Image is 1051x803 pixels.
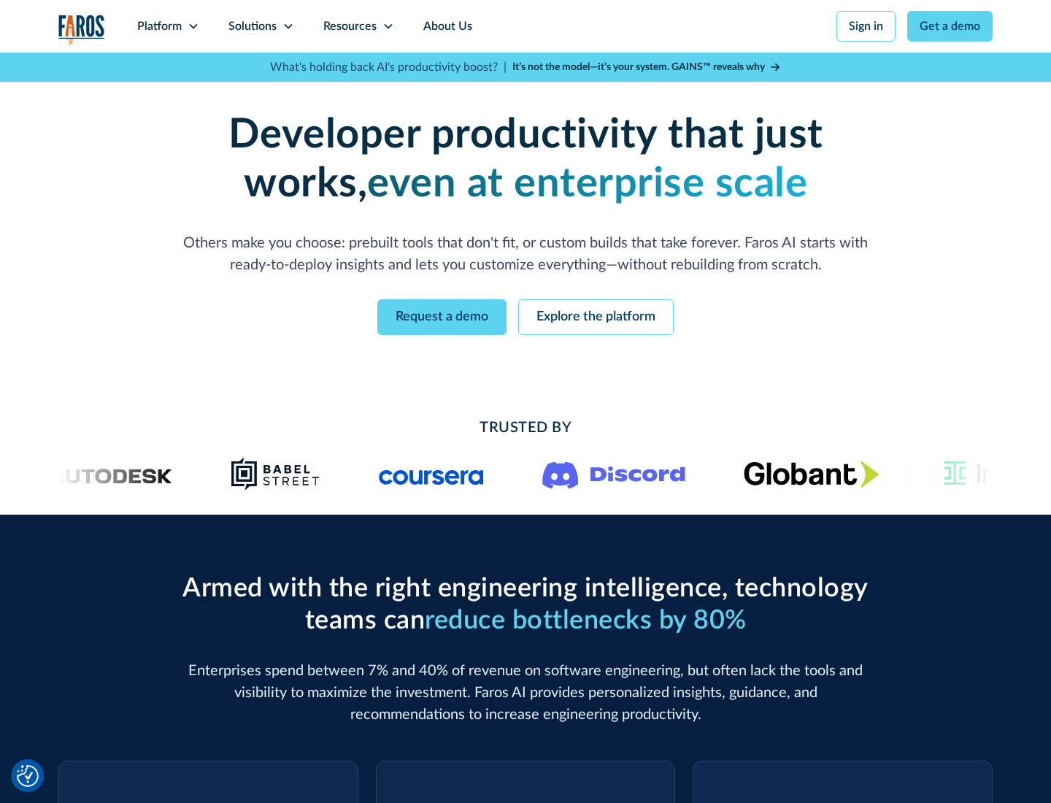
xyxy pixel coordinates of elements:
h2: Armed with the right engineering intelligence, technology teams can [175,573,876,636]
a: It’s not the model—it’s your system. GAINS™ reveals why [512,60,781,75]
strong: even at enterprise scale [367,164,807,204]
a: Get a demo [907,11,993,42]
button: Cookie Settings [17,765,39,787]
h2: Trusted By [175,417,876,439]
div: Platform [137,18,182,35]
p: What's holding back AI's productivity boost? | [270,58,507,76]
div: Solutions [228,18,277,35]
a: Request a demo [377,299,507,335]
p: Enterprises spend between 7% and 40% of revenue on software engineering, but often lack the tools... [175,660,876,726]
img: Babel Street logo png [231,456,320,491]
img: Globant's logo [744,461,879,488]
p: Others make you choose: prebuilt tools that don't fit, or custom builds that take forever. Faros ... [175,232,876,276]
a: Sign in [836,11,896,42]
span: reduce bottlenecks by 80% [425,607,747,634]
img: Logo of the online learning platform Coursera. [379,462,484,485]
div: Resources [323,18,377,35]
a: Explore the platform [518,299,674,335]
strong: It’s not the model—it’s your system. GAINS™ reveals why [512,62,765,72]
img: Logo of the analytics and reporting company Faros. [58,15,105,45]
img: Revisit consent button [17,765,39,787]
a: home [58,15,105,45]
img: Logo of the communication platform Discord. [542,458,685,489]
strong: Developer productivity that just works, [228,115,823,204]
